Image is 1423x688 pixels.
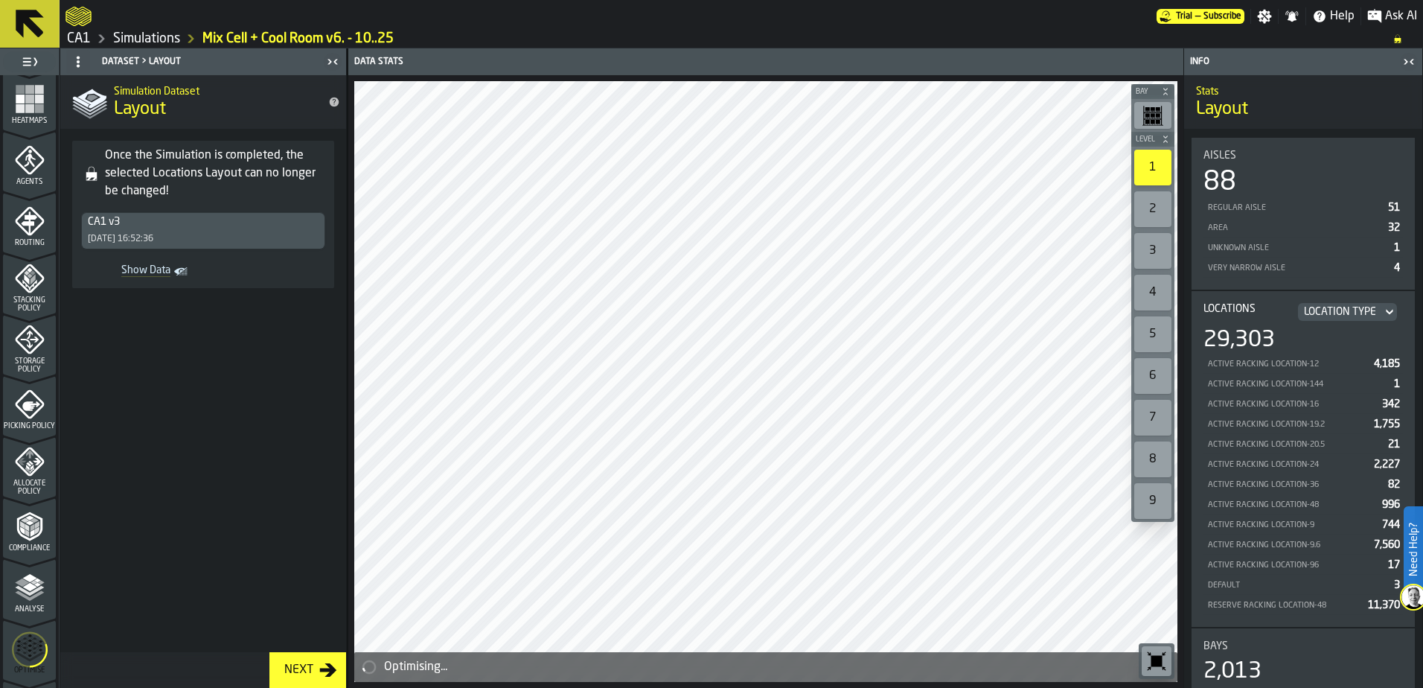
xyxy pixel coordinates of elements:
li: menu Agents [3,132,56,191]
div: DropdownMenuValue-fd8c1852-318f-4703-b378-04b9e01581f3 [88,216,319,228]
span: Compliance [3,544,56,552]
button: button- [1131,84,1174,99]
label: Need Help? [1405,508,1422,591]
div: StatList-item-Area [1203,217,1403,238]
span: 1 [1394,243,1400,253]
div: 9 [1134,483,1171,519]
span: Routing [3,239,56,247]
div: Title [1203,303,1403,321]
div: Active Racking Location-9.6 [1206,541,1368,550]
div: button-toolbar-undefined [1131,355,1174,397]
span: Picking Policy [3,422,56,430]
div: StatList-item-Regular Aisle [1203,197,1403,217]
span: 1,755 [1374,419,1400,430]
div: DropdownMenuValue-LOCATION_RACKING_TYPE [1295,303,1400,321]
span: — [1195,11,1200,22]
div: [DATE] 16:52:36 [88,234,153,244]
span: 21 [1388,439,1400,450]
div: Data Stats [351,57,767,67]
span: 7,560 [1374,540,1400,550]
div: Title [1203,150,1403,162]
div: 8 [1134,442,1171,477]
span: 11,370 [1368,600,1400,611]
div: 2,013 [1203,658,1261,685]
div: Menu Subscription [1157,9,1244,24]
div: button-toolbar-undefined [1139,643,1174,679]
span: Stacking Policy [3,296,56,313]
div: stat- [1192,291,1415,627]
div: button-toolbar-undefined [1131,439,1174,480]
div: button-toolbar-undefined [1131,313,1174,355]
div: DropdownMenuValue-fd8c1852-318f-4703-b378-04b9e01581f3[DATE] 16:52:36 [81,212,325,249]
span: 2,227 [1374,459,1400,470]
span: Help [1330,7,1355,25]
span: 744 [1382,520,1400,530]
span: Ask AI [1385,7,1417,25]
label: button-toggle-Toggle Full Menu [3,51,56,72]
div: alert-Once the Simulation is completed, the selected Locations Layout can no longer be changed! [72,141,334,288]
div: button-toolbar-undefined [1131,230,1174,272]
div: Active Racking Location-24 [1206,460,1368,470]
div: Regular Aisle [1206,203,1382,213]
a: link-to-/wh/i/76e2a128-1b54-4d66-80d4-05ae4c277723/simulations/479051e2-81f6-4236-96fe-d76c0303062c [202,31,394,47]
span: 4 [1394,263,1400,273]
div: Active Racking Location-12 [1206,360,1368,369]
div: StatList-item-Active Racking Location-24 [1203,454,1403,474]
li: menu Allocate Policy [3,437,56,497]
div: StatList-item-Active Racking Location-9 [1203,515,1403,535]
div: button-toolbar-undefined [1131,188,1174,230]
div: Locations [1203,303,1289,321]
div: StatList-item-Active Racking Location-96 [1203,555,1403,575]
div: button-toolbar-undefined [1131,99,1174,132]
div: 3 [1134,233,1171,269]
div: 5 [1134,316,1171,352]
div: button-toolbar-undefined [1131,397,1174,439]
span: Trial [1176,11,1192,22]
a: link-to-/wh/i/76e2a128-1b54-4d66-80d4-05ae4c277723 [113,31,180,47]
label: button-toggle-Help [1306,7,1360,25]
div: 29,303 [1203,327,1275,354]
label: button-toggle-Close me [1398,53,1419,71]
span: Layout [114,98,166,121]
li: menu Picking Policy [3,376,56,436]
div: Active Racking Location-19.2 [1206,420,1368,430]
span: 1 [1394,379,1400,389]
div: 6 [1134,358,1171,394]
div: StatList-item-Active Racking Location-144 [1203,374,1403,394]
div: Active Racking Location-144 [1206,380,1388,389]
span: Aisles [1203,150,1236,162]
div: button-toolbar-undefined [1131,272,1174,313]
span: Bays [1203,640,1228,652]
div: StatList-item-Active Racking Location-19.2 [1203,414,1403,434]
div: 88 [1203,168,1236,197]
div: Dataset > Layout [63,50,322,74]
div: StatList-item-Active Racking Location-9.6 [1203,535,1403,555]
div: StatList-item-Active Racking Location-36 [1203,474,1403,494]
div: DEFAULT [1206,581,1388,590]
div: Area [1206,223,1382,233]
span: Storage Policy [3,357,56,374]
div: StatList-item-Unknown Aisle [1203,238,1403,258]
div: alert-Optimising... [354,652,1177,682]
div: StatList-item-Active Racking Location-16 [1203,394,1403,414]
div: StatList-item-Reserve Racking Location-48 [1203,595,1403,615]
svg: Reset zoom and position [1145,649,1168,673]
div: 7 [1134,400,1171,436]
h2: Sub Title [114,83,316,98]
div: Once the Simulation is completed, the selected Locations Layout can no longer be changed! [105,147,328,200]
div: button-toolbar-undefined [1131,147,1174,188]
span: 82 [1388,480,1400,490]
span: Heatmaps [3,117,56,125]
a: logo-header [357,649,441,679]
div: Active Racking Location-9 [1206,520,1376,530]
div: StatList-item-DEFAULT [1203,575,1403,595]
div: Reserve Racking Location-48 [1206,601,1362,611]
span: 17 [1388,560,1400,570]
span: 996 [1382,500,1400,510]
div: DropdownMenuValue-LOCATION_RACKING_TYPE [1304,306,1376,318]
nav: Breadcrumb [65,30,1417,48]
div: 2 [1134,191,1171,227]
span: Subscribe [1203,11,1241,22]
a: link-to-/wh/i/76e2a128-1b54-4d66-80d4-05ae4c277723/pricing/ [1157,9,1244,24]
